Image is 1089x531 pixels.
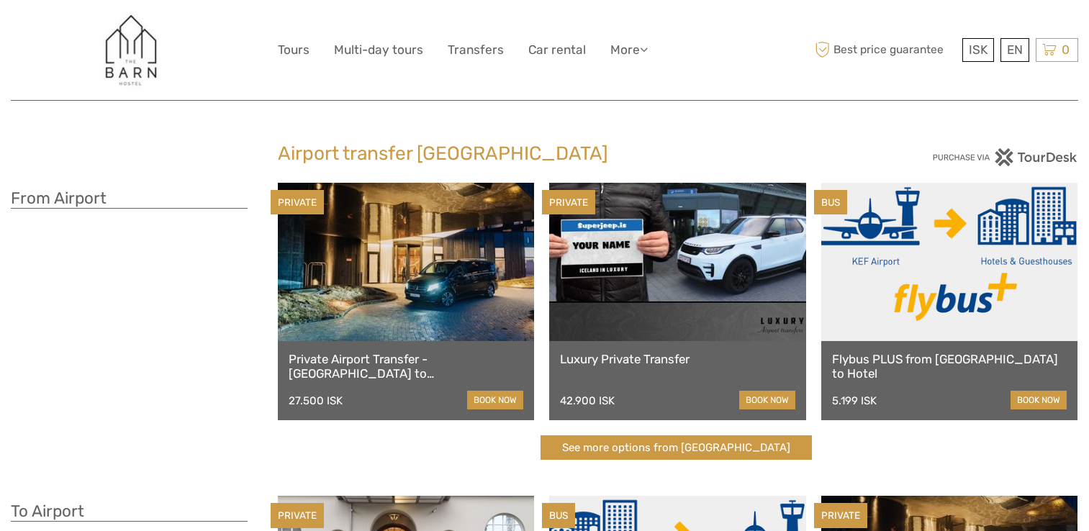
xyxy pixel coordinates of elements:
[542,190,595,215] div: PRIVATE
[11,501,248,522] h3: To Airport
[610,40,648,60] a: More
[739,391,795,409] a: book now
[90,11,168,89] img: 822-4d07221c-644f-4af8-be20-45cf39fb8607_logo_big.jpg
[814,503,867,528] div: PRIVATE
[560,394,615,407] div: 42.900 ISK
[814,190,847,215] div: BUS
[528,40,586,60] a: Car rental
[289,352,523,381] a: Private Airport Transfer - [GEOGRAPHIC_DATA] to [GEOGRAPHIC_DATA]
[832,352,1067,381] a: Flybus PLUS from [GEOGRAPHIC_DATA] to Hotel
[448,40,504,60] a: Transfers
[11,189,248,209] h3: From Airport
[289,394,343,407] div: 27.500 ISK
[560,352,795,366] a: Luxury Private Transfer
[278,40,309,60] a: Tours
[542,503,575,528] div: BUS
[1059,42,1072,57] span: 0
[832,394,877,407] div: 5.199 ISK
[811,38,959,62] span: Best price guarantee
[467,391,523,409] a: book now
[334,40,423,60] a: Multi-day tours
[932,148,1078,166] img: PurchaseViaTourDesk.png
[969,42,988,57] span: ISK
[1000,38,1029,62] div: EN
[278,142,812,165] h2: Airport transfer [GEOGRAPHIC_DATA]
[541,435,812,460] a: See more options from [GEOGRAPHIC_DATA]
[271,190,324,215] div: PRIVATE
[1011,391,1067,409] a: book now
[271,503,324,528] div: PRIVATE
